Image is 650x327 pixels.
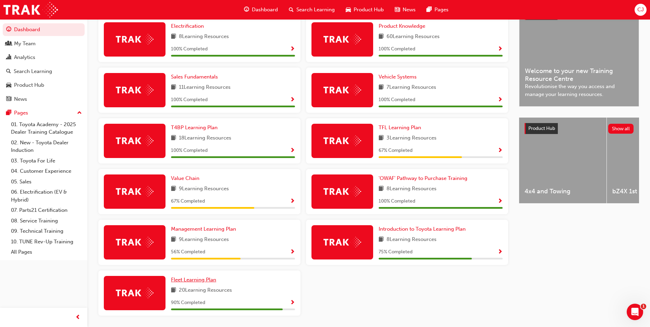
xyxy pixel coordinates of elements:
span: 56 % Completed [171,248,205,256]
span: Sales Fundamentals [171,74,218,80]
span: Show Progress [498,46,503,52]
a: pages-iconPages [421,3,454,17]
span: up-icon [77,109,82,118]
a: Product Knowledge [379,22,428,30]
span: 7 Learning Resources [387,83,436,92]
span: 100 % Completed [171,96,208,104]
span: car-icon [346,5,351,14]
img: Trak [116,288,154,298]
span: book-icon [171,185,176,193]
span: Show Progress [498,198,503,205]
span: 67 % Completed [171,197,205,205]
div: Search Learning [14,68,52,75]
span: search-icon [289,5,294,14]
button: DashboardMy TeamAnalyticsSearch LearningProduct HubNews [3,22,85,107]
span: book-icon [379,235,384,244]
span: CJ [637,6,644,14]
a: All Pages [8,247,85,257]
span: 20 Learning Resources [179,286,232,295]
span: T4BP Learning Plan [171,124,218,131]
span: book-icon [171,134,176,143]
span: book-icon [171,83,176,92]
button: CJ [635,4,647,16]
button: Show Progress [290,45,295,53]
button: Pages [3,107,85,119]
button: Show Progress [290,146,295,155]
img: Trak [323,135,361,146]
span: 9 Learning Resources [179,235,229,244]
a: 'OWAF' Pathway to Purchase Training [379,174,470,182]
img: Trak [323,186,361,197]
button: Show Progress [290,197,295,206]
a: 03. Toyota For Life [8,156,85,166]
a: 01. Toyota Academy - 2025 Dealer Training Catalogue [8,119,85,137]
span: 9 Learning Resources [179,185,229,193]
span: search-icon [6,69,11,75]
span: pages-icon [6,110,11,116]
span: 100 % Completed [171,147,208,155]
span: 4x4 and Towing [525,187,601,195]
span: News [403,6,416,14]
div: Analytics [14,53,35,61]
div: My Team [14,40,36,48]
button: Show Progress [498,96,503,104]
span: Show Progress [498,249,503,255]
span: 8 Learning Resources [387,235,437,244]
span: car-icon [6,82,11,88]
a: 08. Service Training [8,216,85,226]
button: Show Progress [290,96,295,104]
span: Vehicle Systems [379,74,417,80]
a: T4BP Learning Plan [171,124,220,132]
span: 67 % Completed [379,147,413,155]
span: 3 Learning Resources [387,134,437,143]
img: Trak [116,186,154,197]
a: My Team [3,37,85,50]
a: Trak [3,2,58,17]
a: 02. New - Toyota Dealer Induction [8,137,85,156]
a: 09. Technical Training [8,226,85,237]
a: news-iconNews [389,3,421,17]
span: Revolutionise the way you access and manage your learning resources. [525,83,633,98]
span: Show Progress [290,97,295,103]
a: Introduction to Toyota Learning Plan [379,225,468,233]
a: Electrification [171,22,207,30]
span: chart-icon [6,54,11,61]
span: Show Progress [498,97,503,103]
a: Analytics [3,51,85,64]
a: 4x4 and Towing [519,118,606,203]
span: book-icon [171,33,176,41]
img: Trak [116,237,154,247]
span: 8 Learning Resources [179,33,229,41]
span: Product Hub [528,125,555,131]
span: 100 % Completed [171,45,208,53]
span: Search Learning [296,6,335,14]
a: Sales Fundamentals [171,73,221,81]
a: Search Learning [3,65,85,78]
button: Show Progress [498,248,503,256]
button: Show all [608,124,634,134]
button: Show Progress [290,299,295,307]
span: Management Learning Plan [171,226,236,232]
a: Dashboard [3,23,85,36]
span: book-icon [171,286,176,295]
a: Fleet Learning Plan [171,276,219,284]
a: guage-iconDashboard [238,3,283,17]
span: Show Progress [290,46,295,52]
span: book-icon [379,185,384,193]
div: Pages [14,109,28,117]
a: 07. Parts21 Certification [8,205,85,216]
a: Latest NewsShow allWelcome to your new Training Resource CentreRevolutionise the way you access a... [519,3,639,107]
span: Pages [434,6,449,14]
span: Show Progress [498,148,503,154]
span: 90 % Completed [171,299,205,307]
span: Product Hub [354,6,384,14]
div: News [14,95,27,103]
span: 100 % Completed [379,197,415,205]
span: guage-icon [6,27,11,33]
img: Trak [116,34,154,45]
a: 04. Customer Experience [8,166,85,177]
a: TFL Learning Plan [379,124,424,132]
span: 75 % Completed [379,248,413,256]
img: Trak [323,85,361,95]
